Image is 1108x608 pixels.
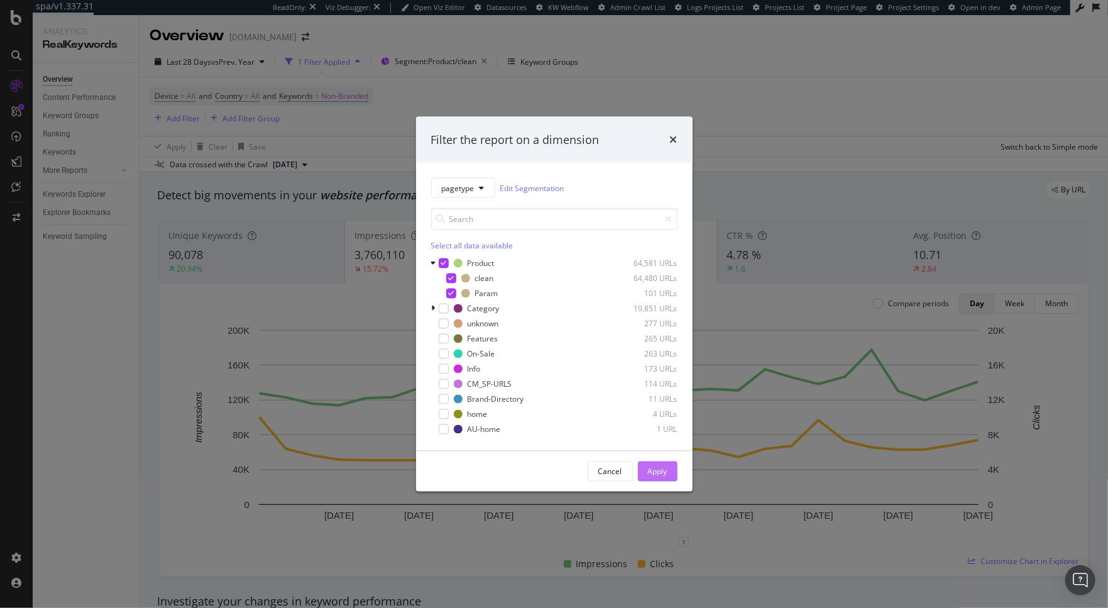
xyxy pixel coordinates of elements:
[468,363,481,374] div: Info
[475,273,494,284] div: clean
[431,240,677,251] div: Select all data available
[500,181,564,194] a: Edit Segmentation
[431,208,677,230] input: Search
[598,466,622,477] div: Cancel
[616,318,677,329] div: 277 URLs
[468,409,488,419] div: home
[416,116,693,492] div: modal
[1065,565,1095,595] div: Open Intercom Messenger
[616,288,677,299] div: 101 URLs
[475,288,498,299] div: Param
[468,258,495,268] div: Product
[616,394,677,404] div: 11 URLs
[616,303,677,314] div: 19,851 URLs
[616,333,677,344] div: 265 URLs
[588,462,633,482] button: Cancel
[468,333,498,344] div: Features
[616,258,677,268] div: 64,581 URLs
[468,318,499,329] div: unknown
[648,466,667,477] div: Apply
[616,363,677,374] div: 173 URLs
[616,348,677,359] div: 263 URLs
[431,131,600,148] div: Filter the report on a dimension
[431,178,495,198] button: pagetype
[468,394,524,404] div: Brand-Directory
[670,131,677,148] div: times
[468,303,500,314] div: Category
[468,424,501,434] div: AU-home
[442,182,474,193] span: pagetype
[468,379,512,389] div: CM_SP-URLS
[616,379,677,389] div: 114 URLs
[616,424,677,434] div: 1 URL
[468,348,495,359] div: On-Sale
[616,273,677,284] div: 64,480 URLs
[616,409,677,419] div: 4 URLs
[638,462,677,482] button: Apply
